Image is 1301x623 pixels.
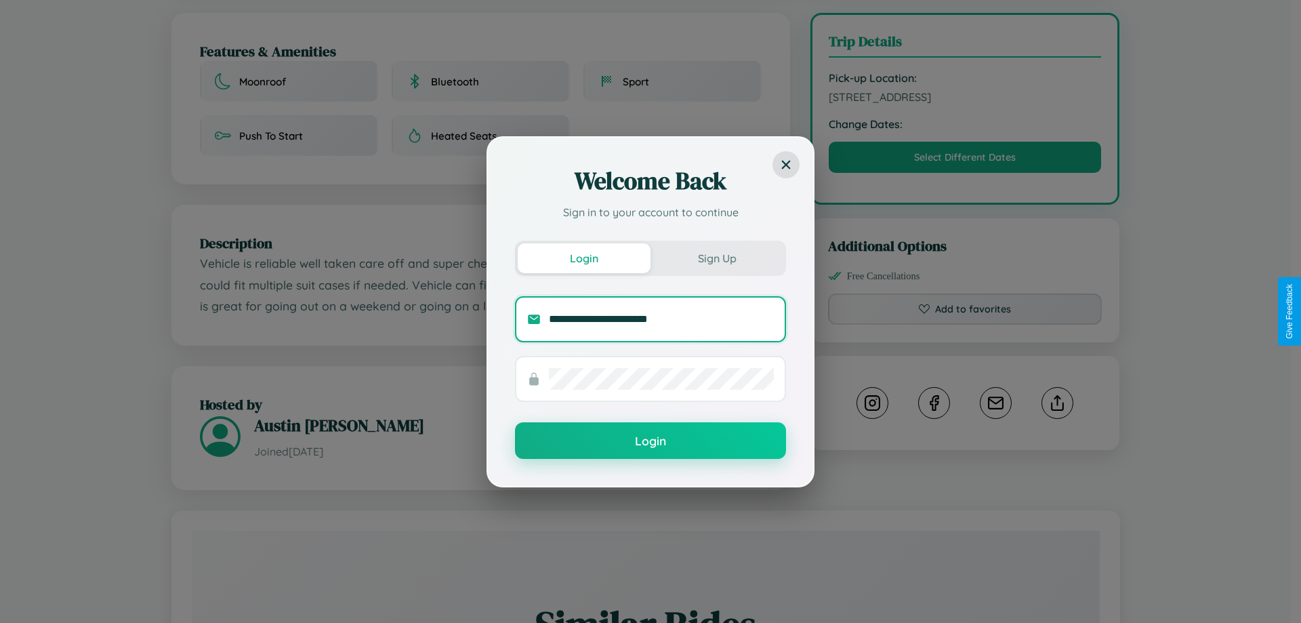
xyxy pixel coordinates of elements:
[1285,284,1294,339] div: Give Feedback
[518,243,650,273] button: Login
[650,243,783,273] button: Sign Up
[515,204,786,220] p: Sign in to your account to continue
[515,165,786,197] h2: Welcome Back
[515,422,786,459] button: Login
